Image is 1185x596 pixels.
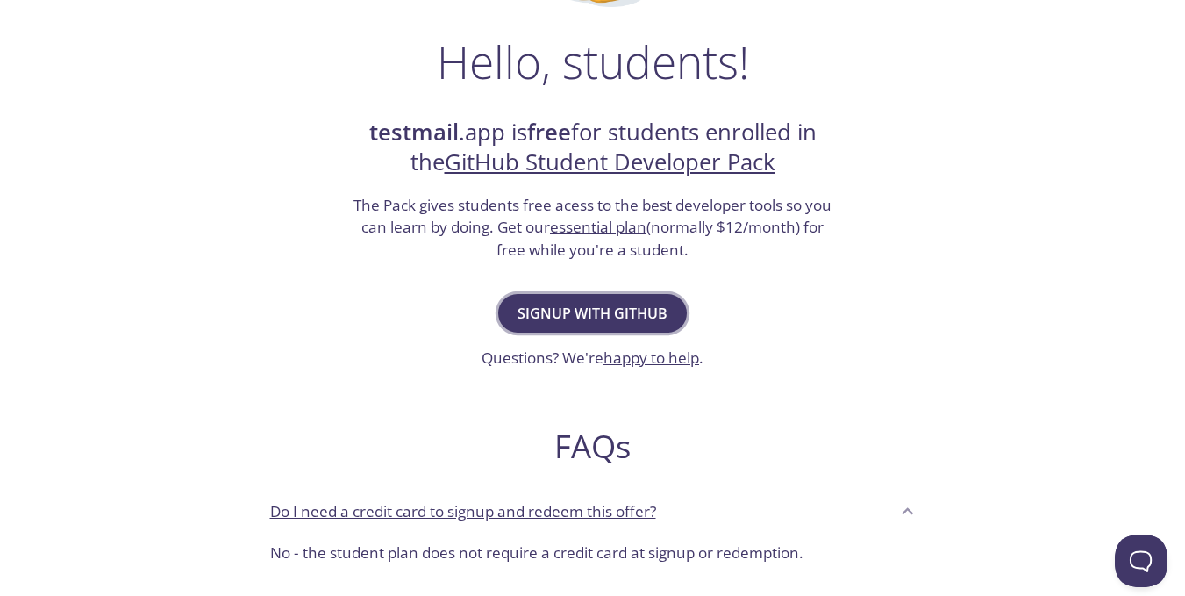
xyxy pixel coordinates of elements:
p: Do I need a credit card to signup and redeem this offer? [270,500,656,523]
strong: testmail [369,117,459,147]
h1: Hello, students! [437,35,749,88]
div: Do I need a credit card to signup and redeem this offer? [256,487,930,535]
a: essential plan [550,217,646,237]
p: No - the student plan does not require a credit card at signup or redemption. [270,542,916,564]
h2: .app is for students enrolled in the [352,118,834,178]
strong: free [527,117,571,147]
iframe: Help Scout Beacon - Open [1115,535,1167,587]
div: Do I need a credit card to signup and redeem this offer? [256,535,930,578]
a: GitHub Student Developer Pack [445,147,775,177]
a: happy to help [603,348,699,368]
h3: The Pack gives students free acess to the best developer tools so you can learn by doing. Get our... [352,194,834,262]
button: Signup with GitHub [498,294,687,333]
h3: Questions? We're . [482,347,703,370]
h2: FAQs [256,427,930,466]
span: Signup with GitHub [518,301,667,326]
